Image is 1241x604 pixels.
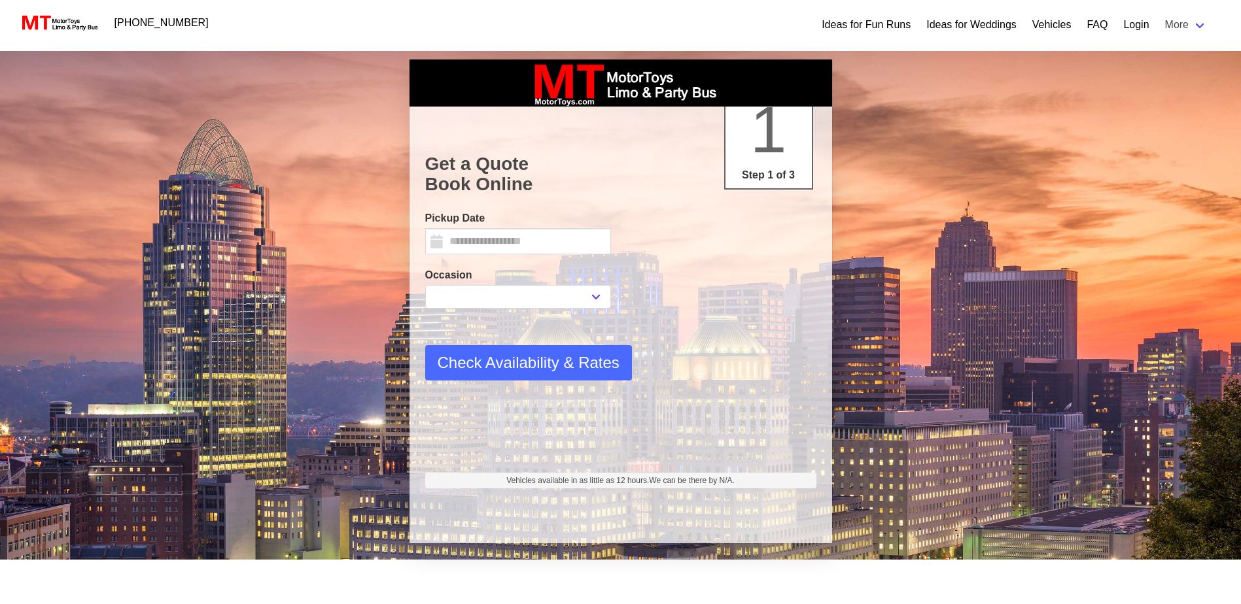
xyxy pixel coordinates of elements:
[438,351,620,375] span: Check Availability & Rates
[523,59,719,107] img: box_logo_brand.jpeg
[107,10,217,36] a: [PHONE_NUMBER]
[18,14,99,32] img: MotorToys Logo
[750,93,787,166] span: 1
[1123,17,1149,33] a: Login
[425,154,816,195] h1: Get a Quote Book Online
[425,210,611,226] label: Pickup Date
[1157,12,1215,38] a: More
[926,17,1017,33] a: Ideas for Weddings
[649,476,735,485] span: We can be there by N/A.
[506,475,735,486] span: Vehicles available in as little as 12 hours.
[1087,17,1108,33] a: FAQ
[731,167,807,183] p: Step 1 of 3
[425,267,611,283] label: Occasion
[425,345,632,380] button: Check Availability & Rates
[1032,17,1072,33] a: Vehicles
[822,17,911,33] a: Ideas for Fun Runs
